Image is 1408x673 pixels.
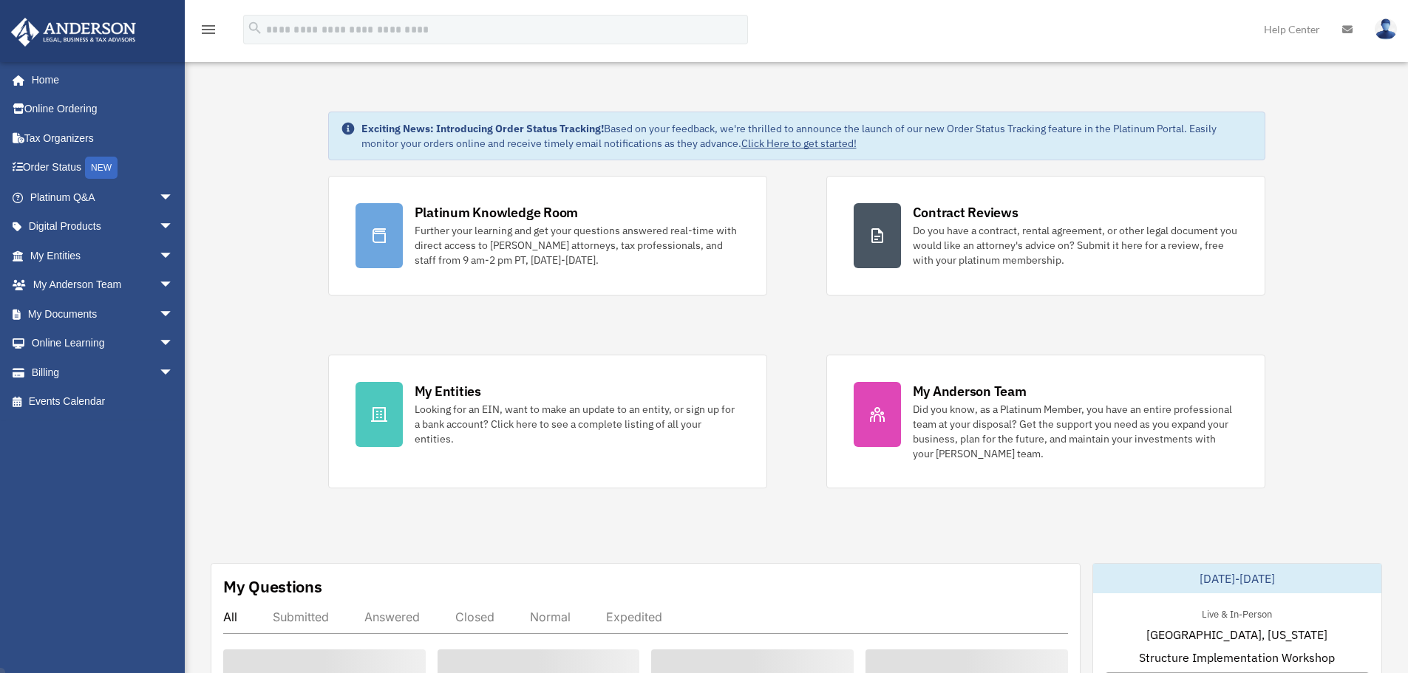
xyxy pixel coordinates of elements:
a: Billingarrow_drop_down [10,358,196,387]
a: My Documentsarrow_drop_down [10,299,196,329]
span: Structure Implementation Workshop [1139,649,1335,666]
i: search [247,20,263,36]
div: Expedited [606,609,662,624]
a: menu [200,26,217,38]
a: Tax Organizers [10,123,196,153]
a: Digital Productsarrow_drop_down [10,212,196,242]
a: Order StatusNEW [10,153,196,183]
a: Events Calendar [10,387,196,417]
a: My Anderson Teamarrow_drop_down [10,270,196,300]
div: Closed [455,609,494,624]
div: My Questions [223,575,322,598]
a: Online Learningarrow_drop_down [10,329,196,358]
div: Based on your feedback, we're thrilled to announce the launch of our new Order Status Tracking fe... [361,121,1253,151]
a: Home [10,65,188,95]
div: [DATE]-[DATE] [1093,564,1381,593]
i: menu [200,21,217,38]
a: Click Here to get started! [741,137,857,150]
span: arrow_drop_down [159,299,188,329]
div: Normal [530,609,571,624]
div: Answered [364,609,420,624]
span: arrow_drop_down [159,182,188,213]
a: My Anderson Team Did you know, as a Platinum Member, you have an entire professional team at your... [826,355,1265,488]
span: [GEOGRAPHIC_DATA], [US_STATE] [1146,626,1327,643]
a: Contract Reviews Do you have a contract, rental agreement, or other legal document you would like... [826,176,1265,295]
a: Online Ordering [10,95,196,124]
span: arrow_drop_down [159,358,188,388]
div: Submitted [273,609,329,624]
div: Did you know, as a Platinum Member, you have an entire professional team at your disposal? Get th... [913,402,1238,461]
div: Live & In-Person [1190,605,1284,621]
div: My Anderson Team [913,382,1027,400]
span: arrow_drop_down [159,270,188,301]
span: arrow_drop_down [159,241,188,271]
a: Platinum Q&Aarrow_drop_down [10,182,196,212]
span: arrow_drop_down [159,212,188,242]
div: Contract Reviews [913,203,1018,222]
div: My Entities [415,382,481,400]
div: Further your learning and get your questions answered real-time with direct access to [PERSON_NAM... [415,223,740,267]
a: My Entitiesarrow_drop_down [10,241,196,270]
strong: Exciting News: Introducing Order Status Tracking! [361,122,604,135]
a: My Entities Looking for an EIN, want to make an update to an entity, or sign up for a bank accoun... [328,355,767,488]
div: Platinum Knowledge Room [415,203,579,222]
a: Platinum Knowledge Room Further your learning and get your questions answered real-time with dire... [328,176,767,295]
img: User Pic [1375,18,1397,40]
img: Anderson Advisors Platinum Portal [7,18,140,47]
div: Do you have a contract, rental agreement, or other legal document you would like an attorney's ad... [913,223,1238,267]
div: All [223,609,237,624]
span: arrow_drop_down [159,329,188,359]
div: NEW [85,157,118,179]
div: Looking for an EIN, want to make an update to an entity, or sign up for a bank account? Click her... [415,402,740,446]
